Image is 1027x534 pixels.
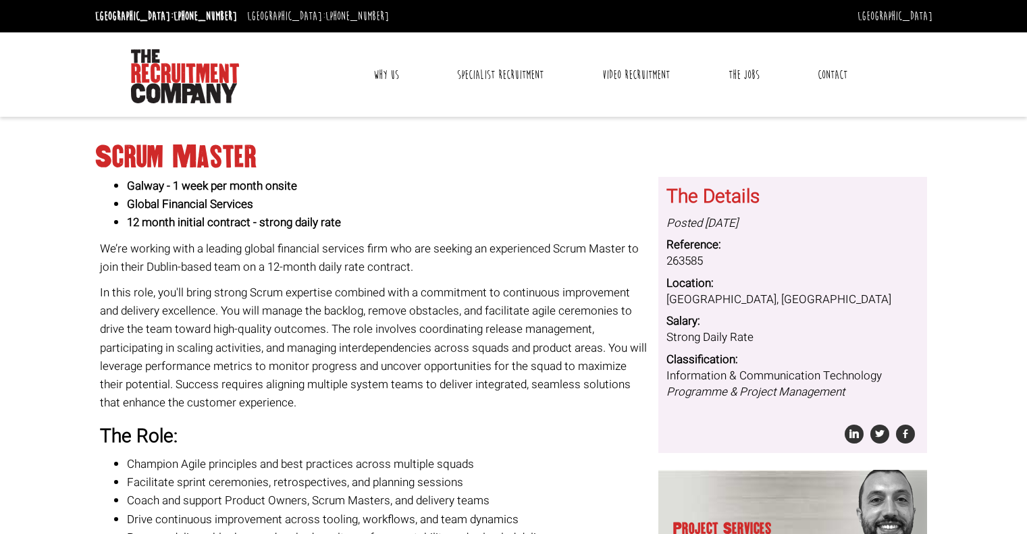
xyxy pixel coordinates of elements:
[127,214,341,231] strong: 12 month initial contract - strong daily rate
[666,329,919,346] dd: Strong Daily Rate
[100,240,648,276] p: We’re working with a leading global financial services firm who are seeking an experienced Scrum ...
[100,284,648,412] p: In this role, you'll bring strong Scrum expertise combined with a commitment to continuous improv...
[174,9,237,24] a: [PHONE_NUMBER]
[127,510,648,529] li: Drive continuous improvement across tooling, workflows, and team dynamics
[666,313,919,329] dt: Salary:
[95,145,932,169] h1: Scrum Master
[363,58,409,92] a: Why Us
[666,253,919,269] dd: 263585
[127,178,297,194] strong: Galway - 1 week per month onsite
[127,455,648,473] li: Champion Agile principles and best practices across multiple squads
[666,292,919,308] dd: [GEOGRAPHIC_DATA], [GEOGRAPHIC_DATA]
[666,187,919,208] h3: The Details
[131,49,239,103] img: The Recruitment Company
[127,473,648,491] li: Facilitate sprint ceremonies, retrospectives, and planning sessions
[92,5,240,27] li: [GEOGRAPHIC_DATA]:
[808,58,858,92] a: Contact
[666,215,738,232] i: Posted [DATE]
[666,368,919,401] dd: Information & Communication Technology
[666,237,919,253] dt: Reference:
[325,9,389,24] a: [PHONE_NUMBER]
[666,352,919,368] dt: Classification:
[666,383,845,400] i: Programme & Project Management
[718,58,770,92] a: The Jobs
[100,427,648,448] h3: The Role:
[666,275,919,292] dt: Location:
[127,491,648,510] li: Coach and support Product Owners, Scrum Masters, and delivery teams
[447,58,554,92] a: Specialist Recruitment
[858,9,932,24] a: [GEOGRAPHIC_DATA]
[127,196,253,213] strong: Global Financial Services
[244,5,392,27] li: [GEOGRAPHIC_DATA]:
[592,58,680,92] a: Video Recruitment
